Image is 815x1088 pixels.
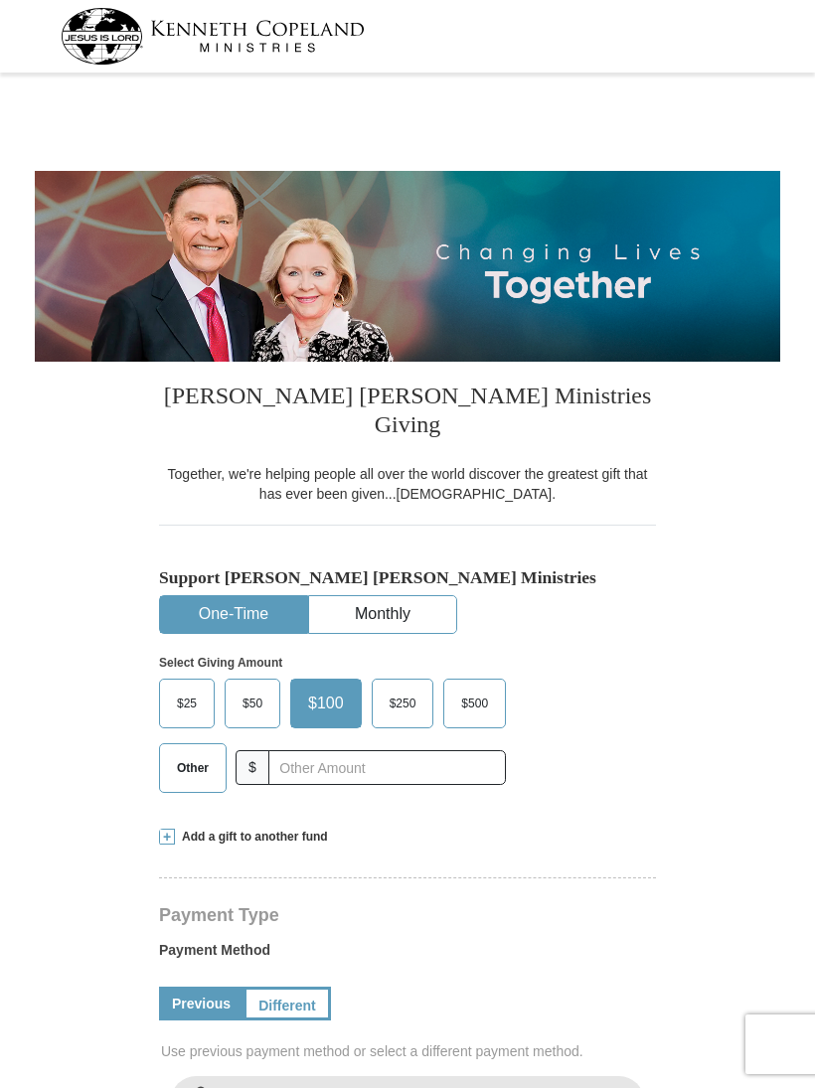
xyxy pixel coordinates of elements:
span: Add a gift to another fund [175,829,328,846]
img: kcm-header-logo.svg [61,8,365,65]
span: Other [167,753,219,783]
strong: Select Giving Amount [159,656,282,670]
a: Different [244,987,331,1020]
h3: [PERSON_NAME] [PERSON_NAME] Ministries Giving [159,362,656,464]
span: $ [236,750,269,785]
button: Monthly [309,596,456,633]
span: Use previous payment method or select a different payment method. [161,1041,658,1061]
span: $500 [451,689,498,718]
span: $100 [298,689,354,718]
span: $250 [380,689,426,718]
span: $50 [233,689,272,718]
h4: Payment Type [159,907,656,923]
label: Payment Method [159,940,656,970]
div: Together, we're helping people all over the world discover the greatest gift that has ever been g... [159,464,656,504]
span: $25 [167,689,207,718]
h5: Support [PERSON_NAME] [PERSON_NAME] Ministries [159,567,656,588]
a: Previous [159,987,244,1020]
button: One-Time [160,596,307,633]
input: Other Amount [268,750,506,785]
